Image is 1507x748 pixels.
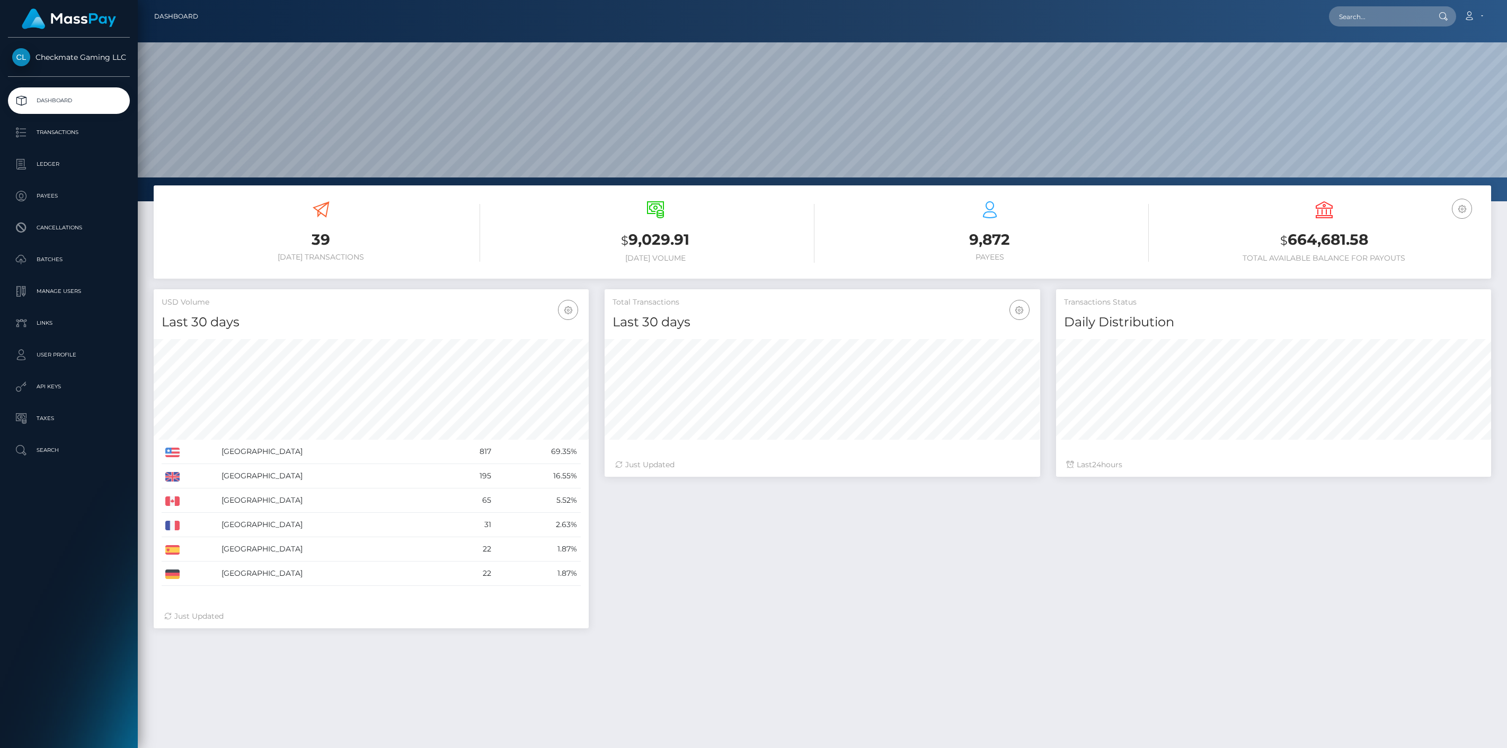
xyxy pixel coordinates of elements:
[12,379,126,395] p: API Keys
[12,283,126,299] p: Manage Users
[1067,459,1481,470] div: Last hours
[446,440,495,464] td: 817
[218,513,446,537] td: [GEOGRAPHIC_DATA]
[8,310,130,336] a: Links
[446,537,495,562] td: 22
[830,253,1149,262] h6: Payees
[165,472,180,482] img: GB.png
[12,124,126,140] p: Transactions
[1064,297,1483,308] h5: Transactions Status
[218,488,446,513] td: [GEOGRAPHIC_DATA]
[12,188,126,204] p: Payees
[162,297,581,308] h5: USD Volume
[8,119,130,146] a: Transactions
[495,513,581,537] td: 2.63%
[12,411,126,426] p: Taxes
[8,373,130,400] a: API Keys
[1280,233,1288,248] small: $
[12,252,126,268] p: Batches
[218,562,446,586] td: [GEOGRAPHIC_DATA]
[8,342,130,368] a: User Profile
[22,8,116,29] img: MassPay Logo
[8,246,130,273] a: Batches
[613,297,1032,308] h5: Total Transactions
[446,488,495,513] td: 65
[165,448,180,457] img: US.png
[12,315,126,331] p: Links
[613,313,1032,332] h4: Last 30 days
[1165,254,1483,263] h6: Total Available Balance for Payouts
[8,52,130,62] span: Checkmate Gaming LLC
[218,537,446,562] td: [GEOGRAPHIC_DATA]
[162,229,480,250] h3: 39
[446,562,495,586] td: 22
[218,440,446,464] td: [GEOGRAPHIC_DATA]
[162,253,480,262] h6: [DATE] Transactions
[12,93,126,109] p: Dashboard
[495,440,581,464] td: 69.35%
[218,464,446,488] td: [GEOGRAPHIC_DATA]
[154,5,198,28] a: Dashboard
[165,496,180,506] img: CA.png
[165,521,180,530] img: FR.png
[8,215,130,241] a: Cancellations
[12,48,30,66] img: Checkmate Gaming LLC
[8,151,130,177] a: Ledger
[12,156,126,172] p: Ledger
[1064,313,1483,332] h4: Daily Distribution
[496,254,814,263] h6: [DATE] Volume
[162,313,581,332] h4: Last 30 days
[1092,460,1101,469] span: 24
[165,569,180,579] img: DE.png
[8,87,130,114] a: Dashboard
[12,442,126,458] p: Search
[446,513,495,537] td: 31
[496,229,814,251] h3: 9,029.91
[8,278,130,305] a: Manage Users
[12,220,126,236] p: Cancellations
[164,611,578,622] div: Just Updated
[8,405,130,432] a: Taxes
[495,537,581,562] td: 1.87%
[621,233,628,248] small: $
[12,347,126,363] p: User Profile
[1165,229,1483,251] h3: 664,681.58
[1329,6,1429,26] input: Search...
[446,464,495,488] td: 195
[8,183,130,209] a: Payees
[615,459,1029,470] div: Just Updated
[165,545,180,555] img: ES.png
[495,464,581,488] td: 16.55%
[495,488,581,513] td: 5.52%
[830,229,1149,250] h3: 9,872
[495,562,581,586] td: 1.87%
[8,437,130,464] a: Search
